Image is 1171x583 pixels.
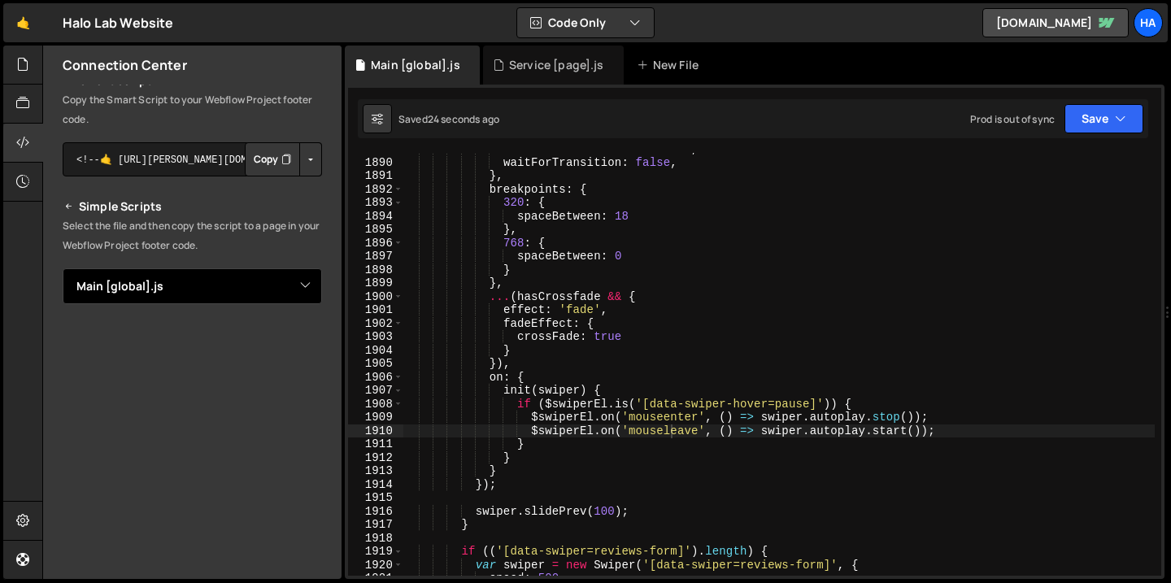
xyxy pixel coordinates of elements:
button: Copy [245,142,300,176]
div: 1891 [348,169,403,183]
div: 1896 [348,237,403,250]
div: 1899 [348,276,403,290]
div: 1904 [348,344,403,358]
div: 24 seconds ago [428,112,499,126]
button: Code Only [517,8,654,37]
div: 1919 [348,545,403,559]
iframe: YouTube video player [63,331,324,477]
div: 1906 [348,371,403,385]
div: 1903 [348,330,403,344]
div: 1909 [348,411,403,424]
div: Saved [398,112,499,126]
a: 🤙 [3,3,43,42]
div: 1914 [348,478,403,492]
div: 1920 [348,559,403,572]
div: 1892 [348,183,403,197]
div: 1915 [348,491,403,505]
div: 1910 [348,424,403,438]
div: 1898 [348,263,403,277]
div: 1916 [348,505,403,519]
div: 1895 [348,223,403,237]
div: 1890 [348,156,403,170]
div: 1907 [348,384,403,398]
div: 1893 [348,196,403,210]
a: Ha [1134,8,1163,37]
div: Button group with nested dropdown [245,142,322,176]
h2: Simple Scripts [63,197,322,216]
div: Main [global].js [371,57,460,73]
div: 1912 [348,451,403,465]
div: 1894 [348,210,403,224]
h2: Connection Center [63,56,187,74]
div: New File [637,57,705,73]
div: 1908 [348,398,403,411]
button: Save [1064,104,1143,133]
div: Prod is out of sync [970,112,1055,126]
p: Copy the Smart Script to your Webflow Project footer code. [63,90,322,129]
div: 1905 [348,357,403,371]
div: 1911 [348,437,403,451]
div: 1897 [348,250,403,263]
div: Halo Lab Website [63,13,174,33]
a: [DOMAIN_NAME] [982,8,1129,37]
div: 1901 [348,303,403,317]
div: 1913 [348,464,403,478]
div: 1918 [348,532,403,546]
div: Service [page].js [509,57,604,73]
div: 1917 [348,518,403,532]
p: Select the file and then copy the script to a page in your Webflow Project footer code. [63,216,322,255]
textarea: <!--🤙 [URL][PERSON_NAME][DOMAIN_NAME]> <script>document.addEventListener("DOMContentLoaded", func... [63,142,322,176]
div: 1902 [348,317,403,331]
div: 1900 [348,290,403,304]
